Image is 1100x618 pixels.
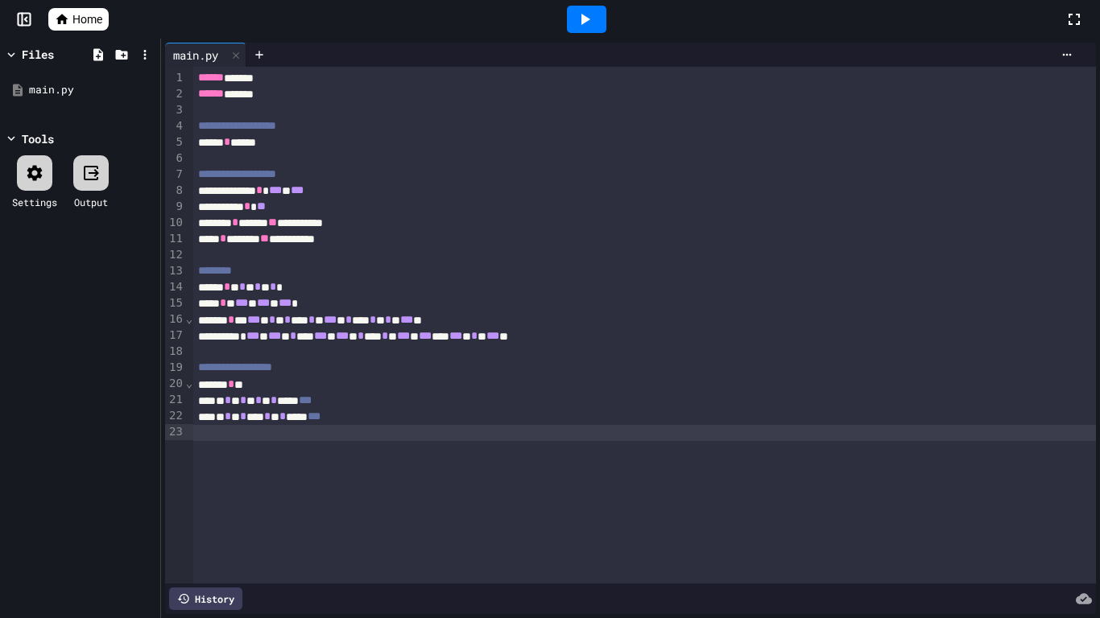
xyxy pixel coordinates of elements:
[165,360,185,376] div: 19
[12,195,57,209] div: Settings
[165,424,185,440] div: 23
[185,312,193,325] span: Fold line
[165,295,185,311] div: 15
[48,8,109,31] a: Home
[165,311,185,328] div: 16
[29,82,155,98] div: main.py
[165,150,185,167] div: 6
[72,11,102,27] span: Home
[165,167,185,183] div: 7
[165,43,246,67] div: main.py
[165,344,185,360] div: 18
[165,279,185,295] div: 14
[165,392,185,408] div: 21
[165,408,185,424] div: 22
[165,376,185,392] div: 20
[185,377,193,389] span: Fold line
[165,247,185,263] div: 12
[165,263,185,279] div: 13
[165,47,226,64] div: main.py
[165,199,185,215] div: 9
[165,134,185,150] div: 5
[165,231,185,247] div: 11
[22,130,54,147] div: Tools
[165,118,185,134] div: 4
[169,587,242,610] div: History
[165,86,185,102] div: 2
[22,46,54,63] div: Files
[165,102,185,118] div: 3
[165,183,185,199] div: 8
[165,328,185,344] div: 17
[165,70,185,86] div: 1
[74,195,108,209] div: Output
[165,215,185,231] div: 10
